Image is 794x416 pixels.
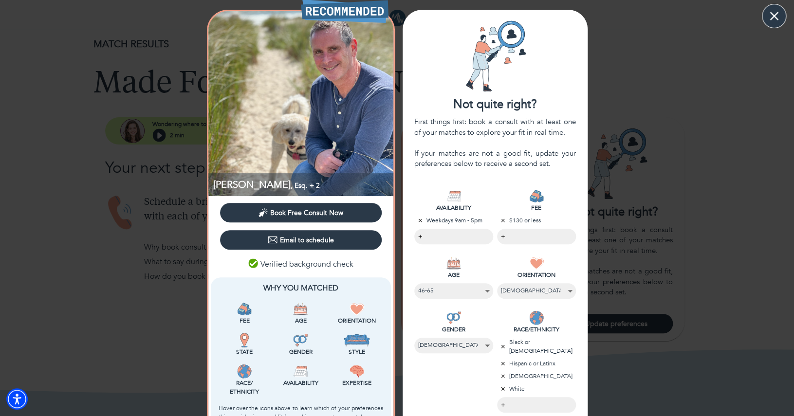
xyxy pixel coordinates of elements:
[497,384,576,393] p: White
[350,364,364,379] img: Expertise
[414,271,493,279] p: AGE
[497,271,576,279] p: ORIENTATION
[6,388,28,410] div: Accessibility Menu
[331,379,383,387] p: Expertise
[275,316,327,325] p: Age
[414,325,493,334] p: GENDER
[497,203,576,212] p: FEE
[219,347,271,356] p: State
[331,347,383,356] p: Style
[237,333,252,347] img: State
[350,302,364,316] img: Orientation
[403,96,588,113] div: Not quite right?
[331,316,383,325] p: Orientation
[529,256,544,271] img: ORIENTATION
[219,282,383,294] p: Why You Matched
[219,379,271,396] p: Race/ Ethnicity
[497,372,576,380] p: [DEMOGRAPHIC_DATA]
[414,203,493,212] p: AVAILABILITY
[237,302,252,316] img: Fee
[237,364,252,379] img: Race/<br />Ethnicity
[268,235,334,245] div: Email to schedule
[446,310,461,325] img: GENDER
[220,230,382,250] button: Email to schedule
[293,364,308,379] img: Availability
[213,178,393,191] p: Esq., Coaching, Certified Professional Coach
[497,359,576,368] p: Hispanic or Latinx
[497,216,576,225] p: $130 or less
[343,333,370,347] img: Style
[248,258,353,270] p: Verified background check
[293,333,308,347] img: Gender
[275,379,327,387] p: Availability
[208,11,393,196] img: Bruce Katz profile
[446,256,461,271] img: AGE
[275,347,327,356] p: Gender
[291,181,320,190] span: , Esq. + 2
[414,216,493,225] p: Weekdays 9am - 5pm
[293,302,308,316] img: Age
[529,310,544,325] img: RACE/ETHNICITY
[459,19,532,92] img: Card icon
[497,325,576,334] p: RACE/ETHNICITY
[220,203,382,222] button: Book Free Consult Now
[414,117,576,169] div: First things first: book a consult with at least one of your matches to explore your fit in real ...
[219,333,271,356] div: This provider is licensed to work in your state.
[497,338,576,355] p: Black or [DEMOGRAPHIC_DATA]
[219,316,271,325] p: Fee
[270,208,343,217] span: Book Free Consult Now
[446,189,461,203] img: AVAILABILITY
[529,189,544,203] img: FEE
